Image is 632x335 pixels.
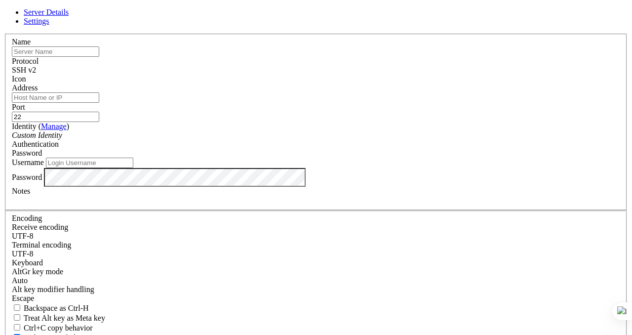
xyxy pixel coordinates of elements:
span: Treat Alt key as Meta key [24,314,105,322]
input: Ctrl+C copy behavior [14,324,20,331]
a: Settings [24,17,49,25]
input: Backspace as Ctrl-H [14,304,20,311]
input: Treat Alt key as Meta key [14,314,20,321]
span: UTF-8 [12,232,34,240]
span: UTF-8 [12,250,34,258]
input: Host Name or IP [12,92,99,103]
input: Server Name [12,46,99,57]
label: If true, the backspace should send BS ('\x08', aka ^H). Otherwise the backspace key should send '... [12,304,89,312]
span: Password [12,149,42,157]
span: SSH v2 [12,66,36,74]
label: Set the expected encoding for data received from the host. If the encodings do not match, visual ... [12,223,68,231]
div: SSH v2 [12,66,620,75]
label: Password [12,172,42,181]
input: Login Username [46,158,133,168]
label: Encoding [12,214,42,222]
span: ( ) [39,122,69,130]
label: Ctrl-C copies if true, send ^C to host if false. Ctrl-Shift-C sends ^C to host if true, copies if... [12,324,93,332]
label: Notes [12,187,30,195]
label: The default terminal encoding. ISO-2022 enables character map translations (like graphics maps). ... [12,241,71,249]
label: Set the expected encoding for data received from the host. If the encodings do not match, visual ... [12,267,63,276]
div: UTF-8 [12,232,620,241]
label: Controls how the Alt key is handled. Escape: Send an ESC prefix. 8-Bit: Add 128 to the typed char... [12,285,94,293]
div: UTF-8 [12,250,620,258]
span: Escape [12,294,34,302]
label: Authentication [12,140,59,148]
div: Escape [12,294,620,303]
span: Ctrl+C copy behavior [24,324,93,332]
input: Port Number [12,112,99,122]
label: Username [12,158,44,167]
a: Server Details [24,8,69,16]
label: Whether the Alt key acts as a Meta key or as a distinct Alt key. [12,314,105,322]
span: Backspace as Ctrl-H [24,304,89,312]
label: Port [12,103,25,111]
label: Icon [12,75,26,83]
i: Custom Identity [12,131,62,139]
label: Keyboard [12,258,43,267]
div: Auto [12,276,620,285]
label: Name [12,38,31,46]
label: Identity [12,122,69,130]
div: Password [12,149,620,158]
a: Manage [41,122,67,130]
div: Custom Identity [12,131,620,140]
label: Protocol [12,57,39,65]
span: Auto [12,276,28,285]
label: Address [12,84,38,92]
